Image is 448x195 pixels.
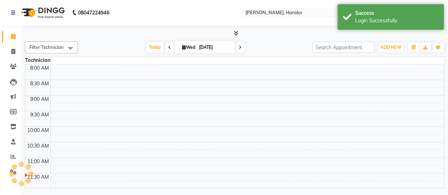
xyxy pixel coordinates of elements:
[312,42,374,53] input: Search Appointment
[26,173,50,181] div: 11:30 AM
[26,142,50,150] div: 10:30 AM
[197,42,232,53] input: 2025-09-03
[29,96,50,103] div: 9:00 AM
[29,80,50,87] div: 8:30 AM
[29,64,50,72] div: 8:00 AM
[146,42,164,53] span: Today
[380,45,401,50] span: ADD NEW
[355,10,438,17] div: Success
[379,42,403,52] button: ADD NEW
[25,57,50,64] div: Technician
[26,158,50,165] div: 11:00 AM
[29,111,50,119] div: 9:30 AM
[78,3,109,23] b: 08047224946
[29,44,64,50] span: Filter Technician
[18,3,67,23] img: logo
[355,17,438,24] div: Login Successfully.
[26,127,50,134] div: 10:00 AM
[180,45,197,50] span: Wed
